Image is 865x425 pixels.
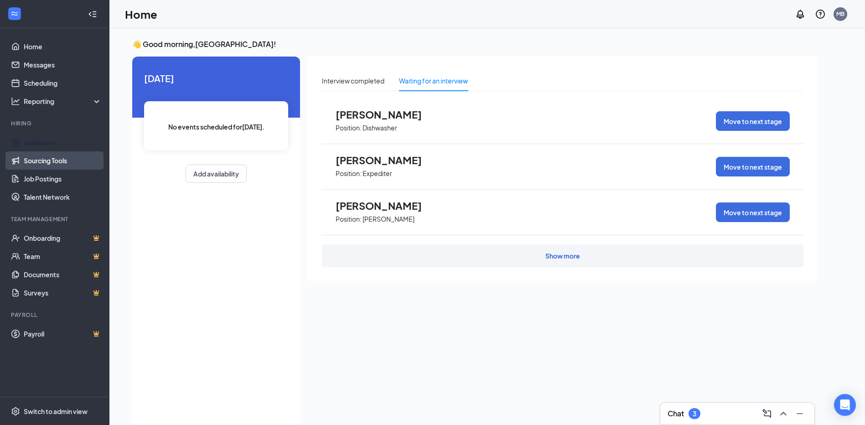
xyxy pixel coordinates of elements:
button: ChevronUp [776,406,791,421]
a: Talent Network [24,188,102,206]
span: [PERSON_NAME] [336,154,436,166]
svg: Settings [11,407,20,416]
span: [PERSON_NAME] [336,200,436,212]
div: Hiring [11,119,100,127]
a: Scheduling [24,74,102,92]
a: Applicants [24,133,102,151]
div: MB [836,10,844,18]
svg: Minimize [794,408,805,419]
a: Messages [24,56,102,74]
button: Move to next stage [716,202,790,222]
a: DocumentsCrown [24,265,102,284]
button: Move to next stage [716,157,790,176]
span: No events scheduled for [DATE] . [168,122,264,132]
div: Reporting [24,97,102,106]
span: [PERSON_NAME] [336,109,436,120]
button: Move to next stage [716,111,790,131]
div: Interview completed [322,76,384,86]
svg: ChevronUp [778,408,789,419]
h1: Home [125,6,157,22]
span: [DATE] [144,71,288,85]
p: Dishwasher [363,124,397,132]
div: Show more [545,251,580,260]
button: Add availability [186,165,247,183]
button: Minimize [792,406,807,421]
p: Position: [336,124,362,132]
div: 3 [693,410,696,418]
div: Payroll [11,311,100,319]
svg: Notifications [795,9,806,20]
div: Switch to admin view [24,407,88,416]
svg: Analysis [11,97,20,106]
h3: Chat [668,409,684,419]
p: Position: [336,215,362,223]
a: TeamCrown [24,247,102,265]
a: Job Postings [24,170,102,188]
p: Expediter [363,169,392,178]
a: Sourcing Tools [24,151,102,170]
a: SurveysCrown [24,284,102,302]
div: Waiting for an interview [399,76,468,86]
svg: Collapse [88,10,97,19]
a: Home [24,37,102,56]
a: PayrollCrown [24,325,102,343]
svg: WorkstreamLogo [10,9,19,18]
p: [PERSON_NAME] [363,215,414,223]
svg: ComposeMessage [761,408,772,419]
button: ComposeMessage [760,406,774,421]
p: Position: [336,169,362,178]
div: Team Management [11,215,100,223]
div: Open Intercom Messenger [834,394,856,416]
svg: QuestionInfo [815,9,826,20]
h3: 👋 Good morning, [GEOGRAPHIC_DATA] ! [132,39,818,49]
a: OnboardingCrown [24,229,102,247]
